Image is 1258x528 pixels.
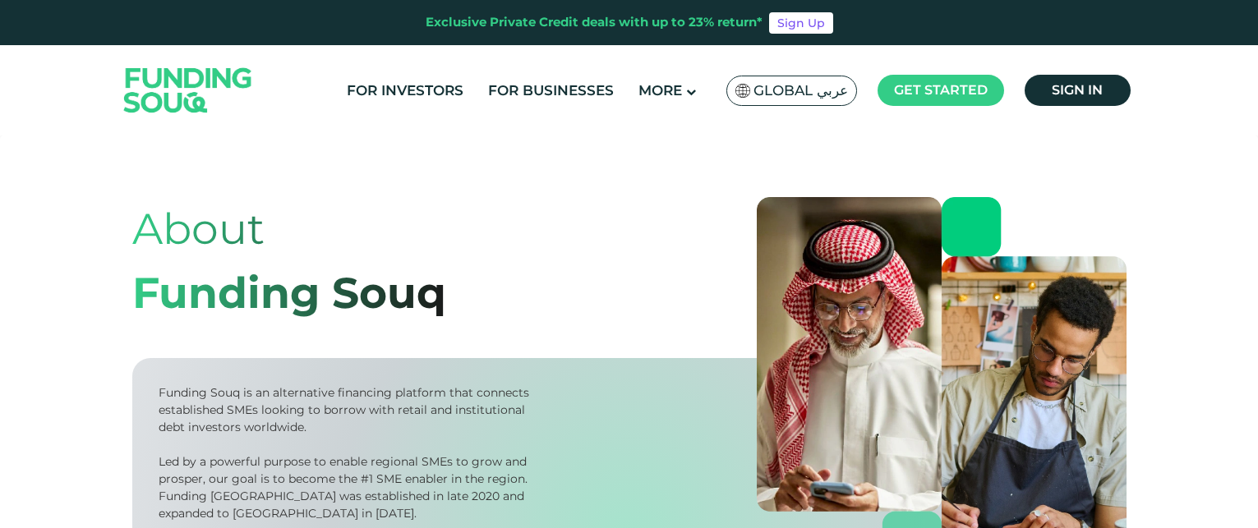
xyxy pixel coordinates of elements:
[159,384,535,436] div: Funding Souq is an alternative financing platform that connects established SMEs looking to borro...
[753,81,848,100] span: Global عربي
[1025,75,1131,106] a: Sign in
[426,13,763,32] div: Exclusive Private Credit deals with up to 23% return*
[343,77,468,104] a: For Investors
[132,197,446,261] div: About
[769,12,833,34] a: Sign Up
[132,261,446,325] div: Funding Souq
[894,82,988,98] span: Get started
[159,453,535,522] div: Led by a powerful purpose to enable regional SMEs to grow and prosper, our goal is to become the ...
[1052,82,1103,98] span: Sign in
[735,84,750,98] img: SA Flag
[484,77,618,104] a: For Businesses
[638,82,682,99] span: More
[108,48,269,131] img: Logo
